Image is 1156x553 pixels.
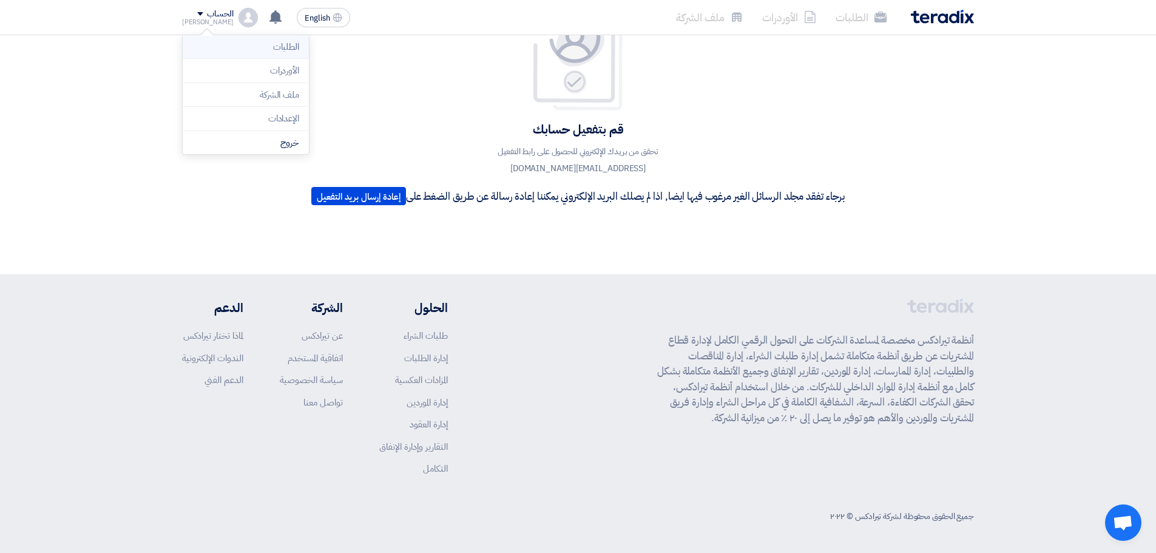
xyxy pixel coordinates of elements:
img: Teradix logo [911,10,974,24]
span: English [305,14,330,22]
a: التكامل [423,462,448,475]
button: إعادة إرسال بريد التفعيل [311,187,406,205]
div: الحساب [207,9,233,19]
a: التقارير وإدارة الإنفاق [379,440,448,453]
div: Open chat [1105,504,1141,541]
a: إدارة الموردين [407,396,448,409]
img: Your account is pending for verification [530,3,627,112]
a: اتفاقية المستخدم [288,351,343,365]
a: تواصل معنا [303,396,343,409]
a: طلبات الشراء [404,329,448,342]
a: لماذا تختار تيرادكس [183,329,243,342]
button: English [297,8,350,27]
div: جميع الحقوق محفوظة لشركة تيرادكس © ٢٠٢٢ [830,510,974,523]
p: أنظمة تيرادكس مخصصة لمساعدة الشركات على التحول الرقمي الكامل لإدارة قطاع المشتريات عن طريق أنظمة ... [657,333,974,426]
h4: قم بتفعيل حسابك [311,121,845,137]
a: المزادات العكسية [395,373,448,387]
a: عن تيرادكس [302,329,343,342]
a: الندوات الإلكترونية [182,351,243,365]
a: الدعم الفني [204,373,243,387]
img: profile_test.png [238,8,258,27]
li: الدعم [182,299,243,317]
p: تحقق من بريدك الإلكتروني للحصول على رابط التفعيل [EMAIL_ADDRESS][DOMAIN_NAME] [469,143,688,177]
li: خروج [183,131,309,155]
div: [PERSON_NAME] [182,19,234,25]
p: برجاء تفقد مجلد الرسائل الغير مرغوب فيها ايضا, اذا لم يصلك البريد الإلكتروني يمكننا إعادة رسالة ع... [311,187,845,205]
a: إدارة الطلبات [404,351,448,365]
li: الشركة [280,299,343,317]
a: إدارة العقود [410,418,448,431]
li: الحلول [379,299,448,317]
a: سياسة الخصوصية [280,373,343,387]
